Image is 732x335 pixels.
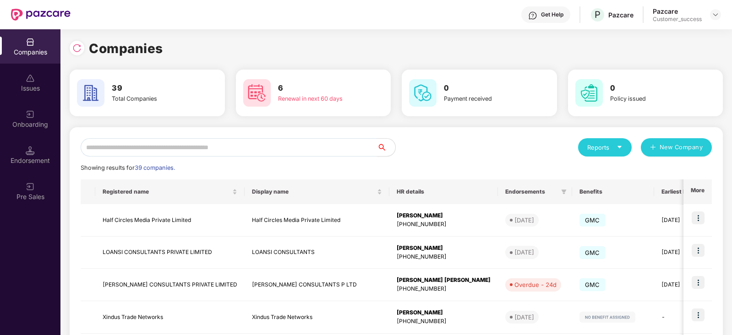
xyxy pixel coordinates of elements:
[654,301,713,334] td: -
[377,138,396,157] button: search
[26,38,35,47] img: svg+xml;base64,PHN2ZyBpZD0iQ29tcGFuaWVzIiB4bWxucz0iaHR0cDovL3d3dy53My5vcmcvMjAwMC9zdmciIHdpZHRoPS...
[692,308,705,321] img: icon
[541,11,563,18] div: Get Help
[610,94,689,103] div: Policy issued
[650,144,656,151] span: plus
[95,269,245,301] td: [PERSON_NAME] CONSULTANTS PRIVATE LIMITED
[579,214,606,227] span: GMC
[654,179,713,204] th: Earliest Renewal
[660,143,703,152] span: New Company
[409,79,437,107] img: svg+xml;base64,PHN2ZyB4bWxucz0iaHR0cDovL3d3dy53My5vcmcvMjAwMC9zdmciIHdpZHRoPSI2MCIgaGVpZ2h0PSI2MC...
[692,276,705,289] img: icon
[72,43,82,53] img: svg+xml;base64,PHN2ZyBpZD0iUmVsb2FkLTMyeDMyIiB4bWxucz0iaHR0cDovL3d3dy53My5vcmcvMjAwMC9zdmciIHdpZH...
[397,276,491,285] div: [PERSON_NAME] [PERSON_NAME]
[579,246,606,259] span: GMC
[683,179,712,204] th: More
[245,204,389,237] td: Half Circles Media Private Limited
[26,74,35,83] img: svg+xml;base64,PHN2ZyBpZD0iSXNzdWVzX2Rpc2FibGVkIiB4bWxucz0iaHR0cDovL3d3dy53My5vcmcvMjAwMC9zdmciIH...
[654,269,713,301] td: [DATE]
[514,280,557,289] div: Overdue - 24d
[579,278,606,291] span: GMC
[377,144,395,151] span: search
[252,188,375,195] span: Display name
[561,189,567,195] span: filter
[26,110,35,119] img: svg+xml;base64,PHN2ZyB3aWR0aD0iMjAiIGhlaWdodD0iMjAiIHZpZXdCb3g9IjAgMCAyMCAyMCIgZmlsbD0ibm9uZSIgeG...
[692,244,705,257] img: icon
[572,179,654,204] th: Benefits
[243,79,271,107] img: svg+xml;base64,PHN2ZyB4bWxucz0iaHR0cDovL3d3dy53My5vcmcvMjAwMC9zdmciIHdpZHRoPSI2MCIgaGVpZ2h0PSI2MC...
[641,138,712,157] button: plusNew Company
[397,253,491,261] div: [PHONE_NUMBER]
[81,164,175,171] span: Showing results for
[653,7,702,16] div: Pazcare
[595,9,601,20] span: P
[95,179,245,204] th: Registered name
[95,204,245,237] td: Half Circles Media Private Limited
[95,237,245,269] td: LOANSI CONSULTANTS PRIVATE LIMITED
[278,94,357,103] div: Renewal in next 60 days
[389,179,498,204] th: HR details
[587,143,623,152] div: Reports
[608,11,634,19] div: Pazcare
[397,308,491,317] div: [PERSON_NAME]
[712,11,719,18] img: svg+xml;base64,PHN2ZyBpZD0iRHJvcGRvd24tMzJ4MzIiIHhtbG5zPSJodHRwOi8vd3d3LnczLm9yZy8yMDAwL3N2ZyIgd2...
[89,38,163,59] h1: Companies
[245,237,389,269] td: LOANSI CONSULTANTS
[397,285,491,293] div: [PHONE_NUMBER]
[135,164,175,171] span: 39 companies.
[559,186,568,197] span: filter
[444,94,523,103] div: Payment received
[112,94,191,103] div: Total Companies
[653,16,702,23] div: Customer_success
[278,82,357,94] h3: 6
[26,182,35,191] img: svg+xml;base64,PHN2ZyB3aWR0aD0iMjAiIGhlaWdodD0iMjAiIHZpZXdCb3g9IjAgMCAyMCAyMCIgZmlsbD0ibm9uZSIgeG...
[103,188,230,195] span: Registered name
[514,248,534,257] div: [DATE]
[95,301,245,334] td: Xindus Trade Networks
[579,312,635,323] img: svg+xml;base64,PHN2ZyB4bWxucz0iaHR0cDovL3d3dy53My5vcmcvMjAwMC9zdmciIHdpZHRoPSIxMjIiIGhlaWdodD0iMj...
[397,220,491,229] div: [PHONE_NUMBER]
[514,313,534,322] div: [DATE]
[654,204,713,237] td: [DATE]
[617,144,623,150] span: caret-down
[77,79,104,107] img: svg+xml;base64,PHN2ZyB4bWxucz0iaHR0cDovL3d3dy53My5vcmcvMjAwMC9zdmciIHdpZHRoPSI2MCIgaGVpZ2h0PSI2MC...
[245,179,389,204] th: Display name
[245,269,389,301] td: [PERSON_NAME] CONSULTANTS P LTD
[397,211,491,220] div: [PERSON_NAME]
[514,216,534,225] div: [DATE]
[397,244,491,253] div: [PERSON_NAME]
[528,11,537,20] img: svg+xml;base64,PHN2ZyBpZD0iSGVscC0zMngzMiIgeG1sbnM9Imh0dHA6Ly93d3cudzMub3JnLzIwMDAvc3ZnIiB3aWR0aD...
[505,188,557,195] span: Endorsements
[610,82,689,94] h3: 0
[397,317,491,326] div: [PHONE_NUMBER]
[11,9,71,21] img: New Pazcare Logo
[444,82,523,94] h3: 0
[112,82,191,94] h3: 39
[692,211,705,224] img: icon
[654,237,713,269] td: [DATE]
[575,79,603,107] img: svg+xml;base64,PHN2ZyB4bWxucz0iaHR0cDovL3d3dy53My5vcmcvMjAwMC9zdmciIHdpZHRoPSI2MCIgaGVpZ2h0PSI2MC...
[245,301,389,334] td: Xindus Trade Networks
[26,146,35,155] img: svg+xml;base64,PHN2ZyB3aWR0aD0iMTQuNSIgaGVpZ2h0PSIxNC41IiB2aWV3Qm94PSIwIDAgMTYgMTYiIGZpbGw9Im5vbm...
